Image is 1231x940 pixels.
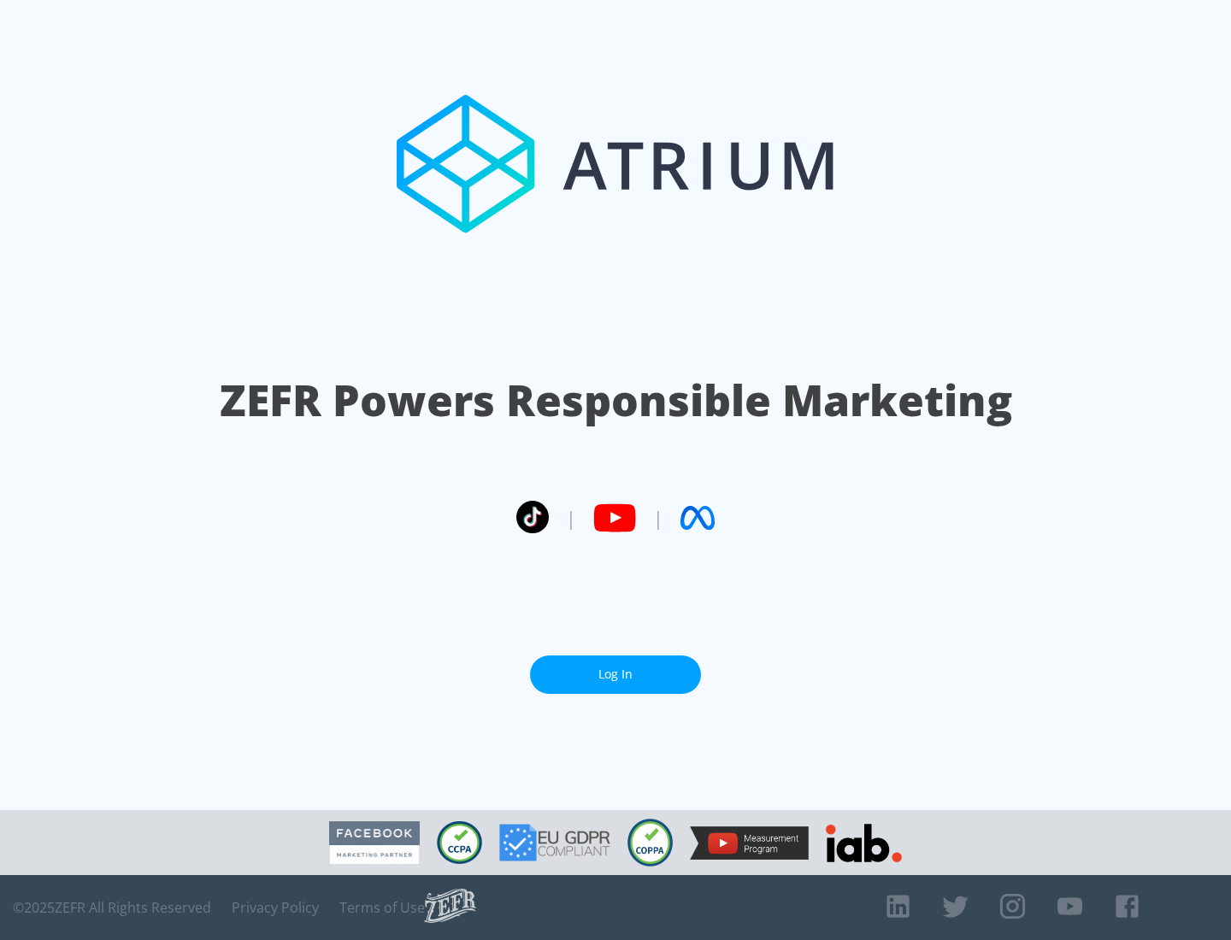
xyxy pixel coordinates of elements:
img: IAB [826,824,902,862]
a: Privacy Policy [232,899,319,916]
a: Terms of Use [339,899,425,916]
span: | [566,505,576,531]
img: YouTube Measurement Program [690,826,809,860]
span: © 2025 ZEFR All Rights Reserved [13,899,211,916]
img: GDPR Compliant [499,824,610,861]
h1: ZEFR Powers Responsible Marketing [220,371,1012,430]
img: CCPA Compliant [437,821,482,864]
img: Facebook Marketing Partner [329,821,420,865]
img: COPPA Compliant [627,819,673,867]
span: | [653,505,663,531]
a: Log In [530,655,701,694]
